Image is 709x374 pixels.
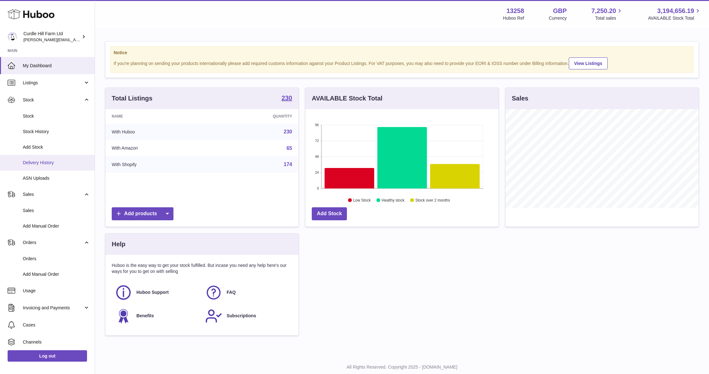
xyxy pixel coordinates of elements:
span: Usage [23,288,90,294]
span: Orders [23,240,83,246]
a: Huboo Support [115,284,199,301]
div: Curdle Hill Farm Ltd [23,31,80,43]
a: 3,194,656.19 AVAILABLE Stock Total [648,7,701,21]
div: Huboo Ref [503,15,524,21]
td: With Amazon [105,140,211,157]
span: Stock [23,97,83,103]
span: Channels [23,339,90,345]
span: Add Manual Order [23,223,90,229]
a: 230 [282,95,292,102]
h3: Help [112,240,125,248]
span: Huboo Support [136,289,169,295]
span: Total sales [595,15,623,21]
span: Benefits [136,313,154,319]
span: 3,194,656.19 [657,7,694,15]
a: 7,250.20 Total sales [592,7,624,21]
span: Subscriptions [227,313,256,319]
text: 0 [317,186,319,190]
span: AVAILABLE Stock Total [648,15,701,21]
span: Sales [23,191,83,197]
strong: Notice [114,50,690,56]
span: [PERSON_NAME][EMAIL_ADDRESS][DOMAIN_NAME] [23,37,127,42]
div: Currency [549,15,567,21]
text: 72 [315,139,319,143]
a: Subscriptions [205,307,289,325]
th: Quantity [211,109,298,124]
h3: Sales [512,94,528,103]
span: Invoicing and Payments [23,305,83,311]
a: View Listings [569,57,608,69]
a: Log out [8,350,87,362]
text: Stock over 2 months [415,198,450,203]
span: Cases [23,322,90,328]
h3: Total Listings [112,94,153,103]
a: Add Stock [312,207,347,220]
span: ASN Uploads [23,175,90,181]
a: 65 [286,145,292,151]
span: Listings [23,80,83,86]
div: If you're planning on sending your products internationally please add required customs informati... [114,56,690,69]
td: With Shopify [105,156,211,173]
text: 96 [315,123,319,127]
span: Delivery History [23,160,90,166]
a: Benefits [115,307,199,325]
text: 48 [315,155,319,158]
th: Name [105,109,211,124]
p: All Rights Reserved. Copyright 2025 - [DOMAIN_NAME] [100,364,704,370]
strong: 13258 [506,7,524,15]
span: Sales [23,208,90,214]
td: With Huboo [105,124,211,140]
a: FAQ [205,284,289,301]
span: My Dashboard [23,63,90,69]
span: Orders [23,256,90,262]
span: Add Manual Order [23,271,90,277]
a: 174 [284,162,292,167]
strong: 230 [282,95,292,101]
h3: AVAILABLE Stock Total [312,94,382,103]
span: Stock History [23,129,90,135]
span: Stock [23,113,90,119]
a: 230 [284,129,292,134]
strong: GBP [553,7,567,15]
text: Low Stock [353,198,371,203]
span: FAQ [227,289,236,295]
span: 7,250.20 [592,7,616,15]
a: Add products [112,207,173,220]
img: miranda@diddlysquatfarmshop.com [8,32,17,42]
text: 24 [315,171,319,174]
p: Huboo is the easy way to get your stock fulfilled. But incase you need any help here's our ways f... [112,262,292,274]
span: Add Stock [23,144,90,150]
text: Healthy stock [382,198,405,203]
